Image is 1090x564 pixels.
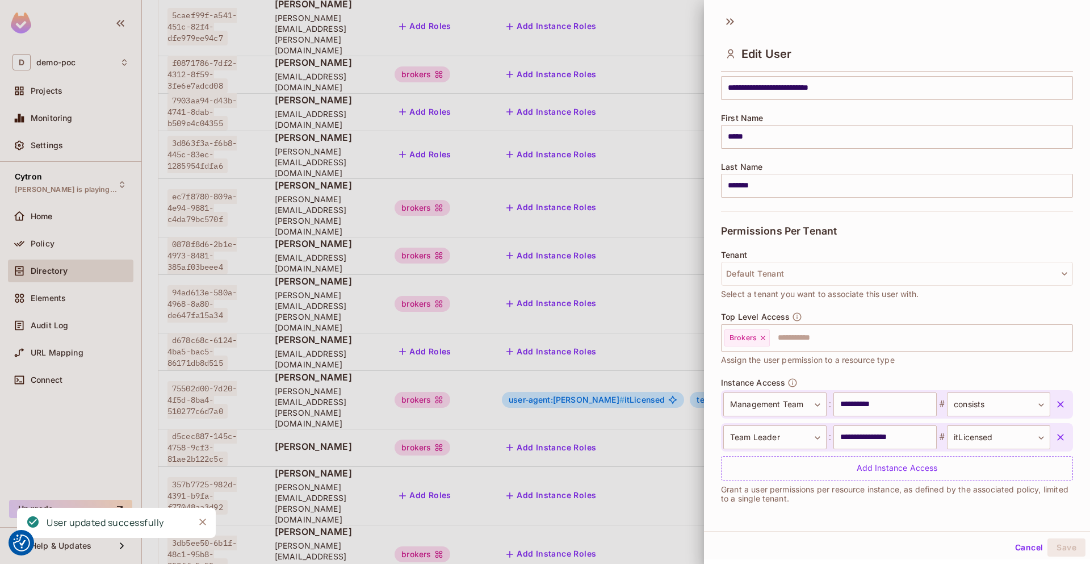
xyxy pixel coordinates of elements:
div: consists [947,392,1050,416]
span: Tenant [721,250,747,260]
button: Consent Preferences [13,534,30,552]
span: : [827,431,833,444]
div: Add Instance Access [721,456,1073,481]
div: Management Team [723,392,827,416]
span: Brokers [730,333,757,342]
span: # [937,398,947,411]
button: Close [194,513,211,530]
button: Cancel [1011,538,1047,557]
div: Team Leader [723,425,827,449]
span: Top Level Access [721,312,790,321]
span: First Name [721,114,764,123]
button: Open [1067,336,1069,339]
button: Default Tenant [721,262,1073,286]
div: itLicensed [947,425,1050,449]
button: Save [1047,538,1085,557]
span: Permissions Per Tenant [721,225,837,237]
p: Grant a user permissions per resource instance, as defined by the associated policy, limited to a... [721,485,1073,503]
span: Edit User [741,47,791,61]
div: Brokers [724,329,770,346]
span: # [937,431,947,444]
img: Revisit consent button [13,534,30,552]
span: Last Name [721,162,762,172]
span: Assign the user permission to a resource type [721,354,895,366]
div: User updated successfully [47,516,164,530]
span: Select a tenant you want to associate this user with. [721,288,919,300]
span: : [827,398,833,411]
span: Instance Access [721,378,785,387]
